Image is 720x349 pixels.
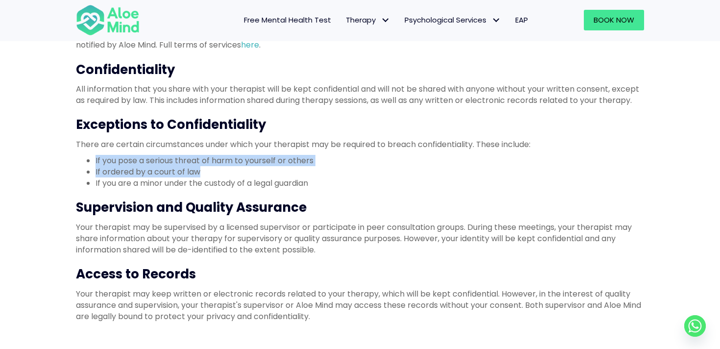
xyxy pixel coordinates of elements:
[96,177,644,189] li: If you are a minor under the custody of a legal guardian
[346,15,390,25] span: Therapy
[76,4,140,36] img: Aloe mind Logo
[96,155,644,166] li: If you pose a serious threat of harm to yourself or others
[76,199,644,216] h3: Supervision and Quality Assurance
[684,315,706,337] a: Whatsapp
[76,61,644,78] h3: Confidentiality
[515,15,528,25] span: EAP
[96,166,644,177] li: If ordered by a court of law
[397,10,508,30] a: Psychological ServicesPsychological Services: submenu
[76,139,644,150] p: There are certain circumstances under which your therapist may be required to breach confidential...
[378,13,392,27] span: Therapy: submenu
[152,10,535,30] nav: Menu
[584,10,644,30] a: Book Now
[76,265,644,283] h3: Access to Records
[338,10,397,30] a: TherapyTherapy: submenu
[594,15,634,25] span: Book Now
[508,10,535,30] a: EAP
[405,15,501,25] span: Psychological Services
[76,116,644,133] h3: Exceptions to Confidentiality
[241,39,259,50] a: here
[76,222,644,256] p: Your therapist may be supervised by a licensed supervisor or participate in peer consultation gro...
[76,83,644,106] p: All information that you share with your therapist will be kept confidential and will not be shar...
[244,15,331,25] span: Free Mental Health Test
[489,13,503,27] span: Psychological Services: submenu
[237,10,338,30] a: Free Mental Health Test
[76,288,644,323] p: Your therapist may keep written or electronic records related to your therapy, which will be kept...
